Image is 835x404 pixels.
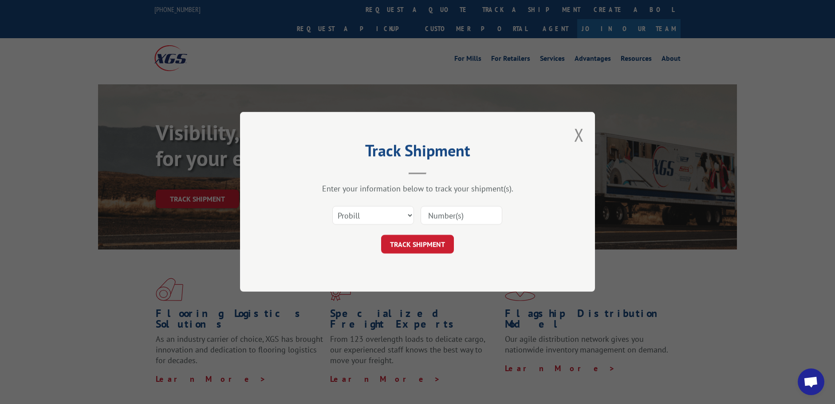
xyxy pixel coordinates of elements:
h2: Track Shipment [284,144,551,161]
input: Number(s) [421,206,502,225]
div: Enter your information below to track your shipment(s). [284,184,551,194]
a: Open chat [798,368,824,395]
button: TRACK SHIPMENT [381,235,454,254]
button: Close modal [574,123,584,147]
